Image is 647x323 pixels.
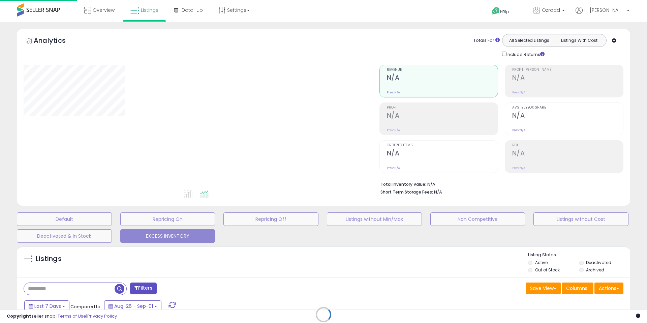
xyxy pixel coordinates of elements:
[141,7,158,13] span: Listings
[182,7,203,13] span: DataHub
[512,68,623,72] span: Profit [PERSON_NAME]
[512,106,623,110] span: Avg. Buybox Share
[430,212,525,226] button: Non Competitive
[554,36,604,45] button: Listings With Cost
[120,229,215,243] button: EXCESS INVENTORY
[512,166,525,170] small: Prev: N/A
[93,7,115,13] span: Overview
[497,50,553,58] div: Include Returns
[387,128,400,132] small: Prev: N/A
[380,189,433,195] b: Short Term Storage Fees:
[387,166,400,170] small: Prev: N/A
[387,149,498,158] h2: N/A
[387,112,498,121] h2: N/A
[512,90,525,94] small: Prev: N/A
[387,74,498,83] h2: N/A
[542,7,560,13] span: Ozroad
[7,313,31,319] strong: Copyright
[473,37,500,44] div: Totals For
[387,90,400,94] small: Prev: N/A
[387,106,498,110] span: Profit
[380,180,618,188] li: N/A
[500,9,509,14] span: Help
[512,128,525,132] small: Prev: N/A
[34,36,79,47] h5: Analytics
[584,7,625,13] span: Hi [PERSON_NAME]
[17,229,112,243] button: Deactivated & In Stock
[533,212,628,226] button: Listings without Cost
[120,212,215,226] button: Repricing On
[504,36,554,45] button: All Selected Listings
[434,189,442,195] span: N/A
[7,313,117,320] div: seller snap | |
[512,112,623,121] h2: N/A
[327,212,422,226] button: Listings without Min/Max
[487,2,522,22] a: Help
[17,212,112,226] button: Default
[512,144,623,147] span: ROI
[576,7,629,22] a: Hi [PERSON_NAME]
[512,74,623,83] h2: N/A
[387,144,498,147] span: Ordered Items
[223,212,318,226] button: Repricing Off
[380,181,426,187] b: Total Inventory Value:
[387,68,498,72] span: Revenue
[492,7,500,15] i: Get Help
[512,149,623,158] h2: N/A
